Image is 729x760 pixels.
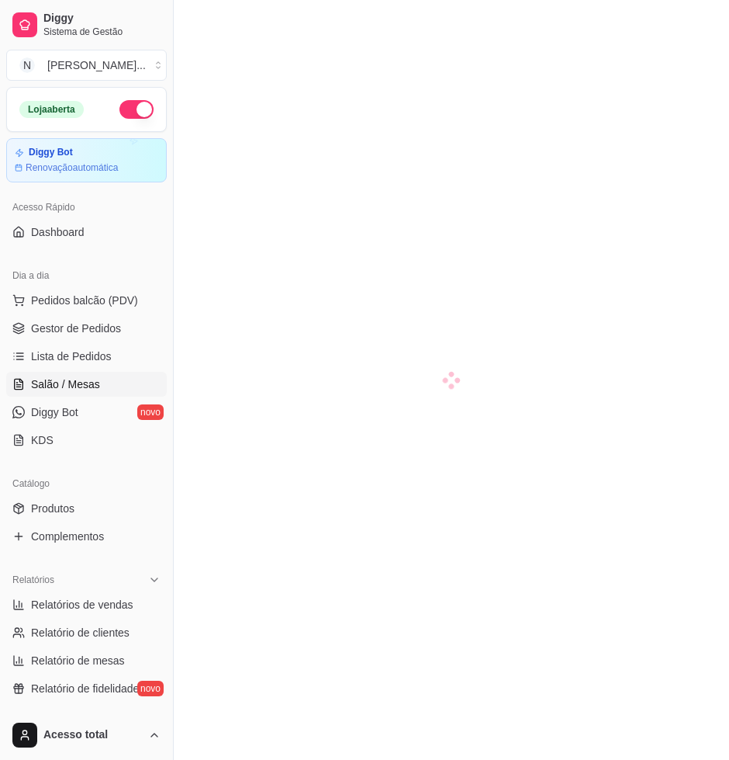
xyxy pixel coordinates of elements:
span: Sistema de Gestão [43,26,161,38]
a: Relatório de clientes [6,620,167,645]
a: KDS [6,428,167,453]
span: Lista de Pedidos [31,349,112,364]
a: Complementos [6,524,167,549]
a: Relatório de mesas [6,648,167,673]
span: Relatórios de vendas [31,597,133,613]
div: Catálogo [6,471,167,496]
div: Acesso Rápido [6,195,167,220]
span: Relatório de fidelidade [31,681,139,696]
a: Lista de Pedidos [6,344,167,369]
span: Produtos [31,501,74,516]
a: Relatório de fidelidadenovo [6,676,167,701]
span: Relatório de clientes [31,625,130,640]
article: Renovação automática [26,161,118,174]
button: Pedidos balcão (PDV) [6,288,167,313]
span: Gestor de Pedidos [31,321,121,336]
button: Acesso total [6,717,167,754]
div: Loja aberta [19,101,84,118]
div: Dia a dia [6,263,167,288]
a: Produtos [6,496,167,521]
article: Diggy Bot [29,147,73,158]
a: Salão / Mesas [6,372,167,397]
span: Acesso total [43,728,142,742]
span: Dashboard [31,224,85,240]
span: Diggy Bot [31,404,78,420]
a: Diggy BotRenovaçãoautomática [6,138,167,182]
span: Relatório de mesas [31,653,125,668]
a: Gestor de Pedidos [6,316,167,341]
button: Alterar Status [119,100,154,119]
a: Relatórios de vendas [6,592,167,617]
span: N [19,57,35,73]
span: Complementos [31,529,104,544]
span: Relatórios [12,574,54,586]
a: Diggy Botnovo [6,400,167,425]
a: DiggySistema de Gestão [6,6,167,43]
span: Diggy [43,12,161,26]
span: KDS [31,432,54,448]
span: Pedidos balcão (PDV) [31,293,138,308]
span: Salão / Mesas [31,377,100,392]
button: Select a team [6,50,167,81]
a: Dashboard [6,220,167,245]
div: [PERSON_NAME] ... [47,57,146,73]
